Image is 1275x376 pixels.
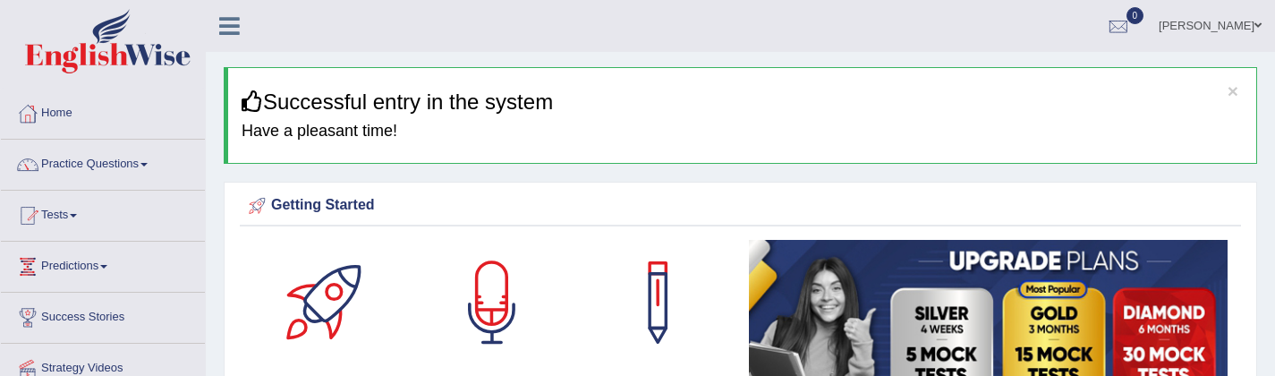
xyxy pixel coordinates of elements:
[1,140,205,184] a: Practice Questions
[1,293,205,338] a: Success Stories
[244,192,1237,219] div: Getting Started
[1,191,205,235] a: Tests
[1,242,205,286] a: Predictions
[242,123,1243,141] h4: Have a pleasant time!
[1126,7,1144,24] span: 0
[1,89,205,133] a: Home
[1228,81,1238,100] button: ×
[242,90,1243,114] h3: Successful entry in the system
